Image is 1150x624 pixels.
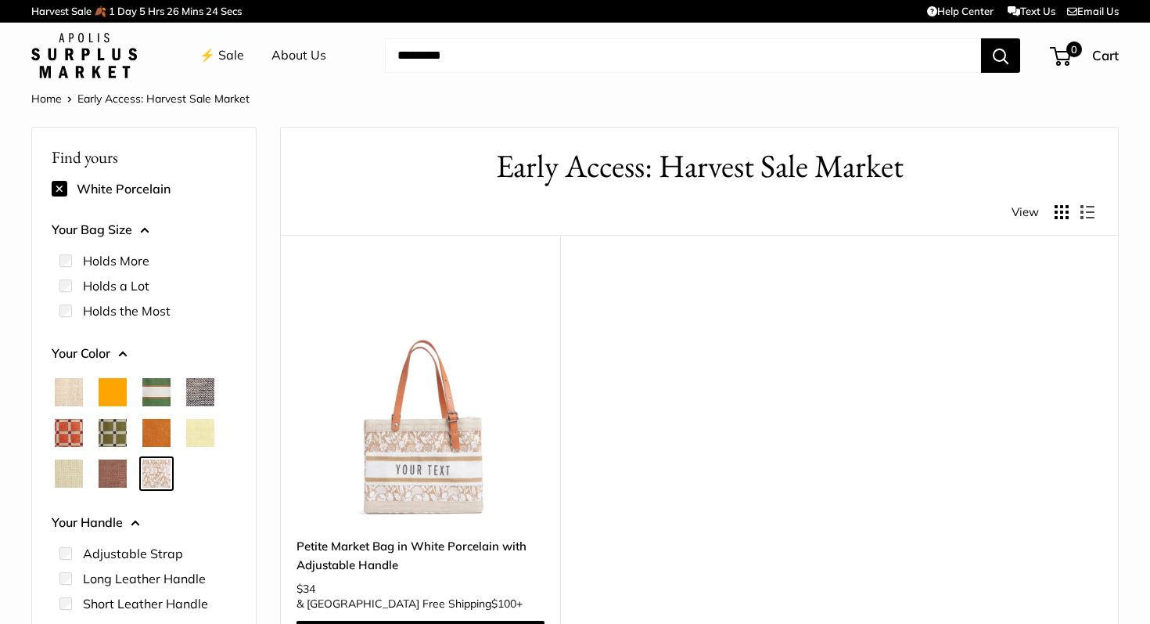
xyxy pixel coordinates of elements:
button: Your Bag Size [52,218,236,242]
span: Day [117,5,137,17]
a: Email Us [1067,5,1119,17]
button: Orange [99,378,127,406]
span: Hrs [148,5,164,17]
span: 0 [1066,41,1082,57]
label: Adjustable Strap [83,544,183,563]
button: Natural [55,378,83,406]
span: Mins [181,5,203,17]
span: 24 [206,5,218,17]
img: description_Make it yours with custom printed text. [296,274,544,522]
div: White Porcelain [52,176,236,201]
span: View [1012,201,1039,223]
button: Cognac [142,419,171,447]
a: Home [31,92,62,106]
button: Your Color [52,342,236,366]
span: 26 [167,5,179,17]
span: $34 [296,582,315,596]
span: Secs [221,5,242,17]
button: Daisy [186,419,214,447]
a: Help Center [927,5,994,17]
button: Court Green [142,378,171,406]
button: Display products as grid [1055,205,1069,219]
a: Text Us [1008,5,1055,17]
button: Your Handle [52,511,236,535]
a: About Us [271,44,326,67]
a: description_Make it yours with custom printed text.description_Transform your everyday errands in... [296,274,544,522]
span: Early Access: Harvest Sale Market [77,92,250,106]
button: White Porcelain [142,460,171,488]
button: Mint Sorbet [55,460,83,488]
span: 5 [139,5,146,17]
a: Petite Market Bag in White Porcelain with Adjustable Handle [296,537,544,574]
h1: Early Access: Harvest Sale Market [304,143,1094,189]
button: Chenille Window Sage [99,419,127,447]
label: Holds the Most [83,301,171,320]
label: Long Leather Handle [83,569,206,588]
p: Find yours [52,142,236,172]
label: Short Leather Handle [83,594,208,613]
a: 0 Cart [1051,43,1119,68]
button: Mustang [99,460,127,488]
span: $100 [491,597,516,611]
button: Chenille Window Brick [55,419,83,447]
a: ⚡️ Sale [199,44,244,67]
span: & [GEOGRAPHIC_DATA] Free Shipping + [296,598,523,609]
button: Search [981,38,1020,73]
img: Apolis: Surplus Market [31,33,137,78]
button: Display products as list [1080,205,1094,219]
span: Cart [1092,47,1119,63]
label: Holds a Lot [83,276,149,295]
span: 1 [109,5,115,17]
label: Holds More [83,251,149,270]
input: Search... [385,38,981,73]
button: Chambray [186,378,214,406]
nav: Breadcrumb [31,88,250,109]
